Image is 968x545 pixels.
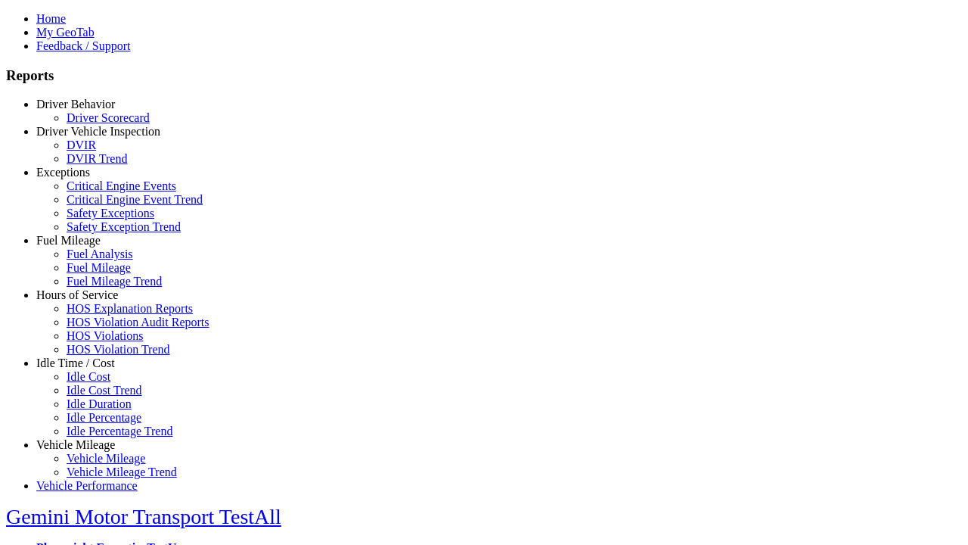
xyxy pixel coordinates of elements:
[6,505,281,528] a: Gemini Motor Transport TestAll
[36,438,115,451] a: Vehicle Mileage
[36,234,101,247] a: Fuel Mileage
[67,179,176,192] a: Critical Engine Events
[67,384,142,397] a: Idle Cost Trend
[67,425,172,438] a: Idle Percentage Trend
[36,288,118,301] a: Hours of Service
[67,411,141,424] a: Idle Percentage
[67,261,131,274] a: Fuel Mileage
[67,139,96,151] a: DVIR
[67,302,193,315] a: HOS Explanation Reports
[36,357,115,369] a: Idle Time / Cost
[36,98,115,111] a: Driver Behavior
[67,275,162,288] a: Fuel Mileage Trend
[67,343,170,356] a: HOS Violation Trend
[67,152,127,165] a: DVIR Trend
[67,111,150,124] a: Driver Scorecard
[36,166,90,179] a: Exceptions
[6,67,962,84] h3: Reports
[67,370,110,383] a: Idle Cost
[36,125,160,138] a: Driver Vehicle Inspection
[36,26,95,39] a: My GeoTab
[67,329,143,342] a: HOS Violations
[67,193,203,206] a: Critical Engine Event Trend
[67,220,181,233] a: Safety Exception Trend
[67,248,133,260] a: Fuel Analysis
[67,466,177,478] a: Vehicle Mileage Trend
[67,397,132,410] a: Idle Duration
[67,207,154,220] a: Safety Exceptions
[36,479,138,492] a: Vehicle Performance
[36,12,66,25] a: Home
[67,316,209,329] a: HOS Violation Audit Reports
[67,452,145,465] a: Vehicle Mileage
[36,39,130,52] a: Feedback / Support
